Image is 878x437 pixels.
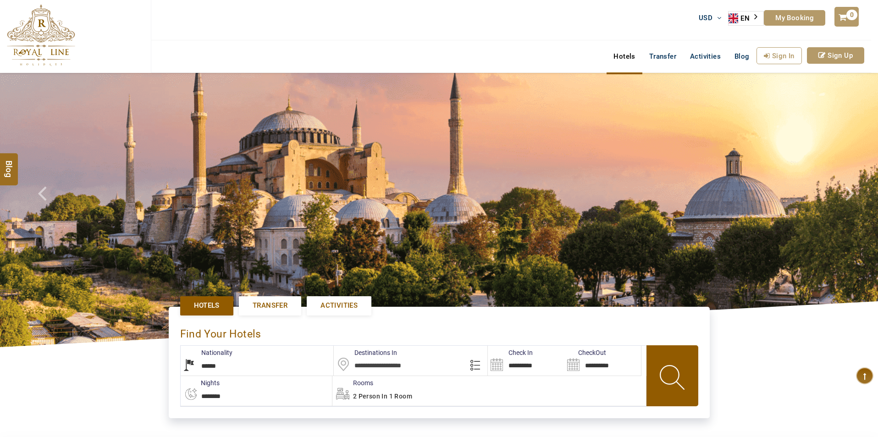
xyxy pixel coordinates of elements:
[334,348,397,357] label: Destinations In
[194,301,220,310] span: Hotels
[488,348,533,357] label: Check In
[353,393,412,400] span: 2 Person in 1 Room
[180,378,220,387] label: nights
[332,378,373,387] label: Rooms
[607,47,642,66] a: Hotels
[734,52,750,61] span: Blog
[253,301,287,310] span: Transfer
[764,10,825,26] a: My Booking
[26,73,70,347] a: Check next prev
[728,11,764,26] div: Language
[729,11,763,25] a: EN
[728,11,764,26] aside: Language selected: English
[699,14,712,22] span: USD
[846,10,857,20] span: 0
[3,160,15,168] span: Blog
[7,4,75,66] img: The Royal Line Holidays
[239,296,301,315] a: Transfer
[307,296,371,315] a: Activities
[488,346,564,376] input: Search
[807,47,864,64] a: Sign Up
[564,346,641,376] input: Search
[180,296,233,315] a: Hotels
[180,318,698,345] div: Find Your Hotels
[728,47,757,66] a: Blog
[320,301,358,310] span: Activities
[181,348,232,357] label: Nationality
[564,348,606,357] label: CheckOut
[642,47,683,66] a: Transfer
[757,47,802,64] a: Sign In
[834,73,878,347] a: Check next image
[683,47,728,66] a: Activities
[834,7,858,27] a: 0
